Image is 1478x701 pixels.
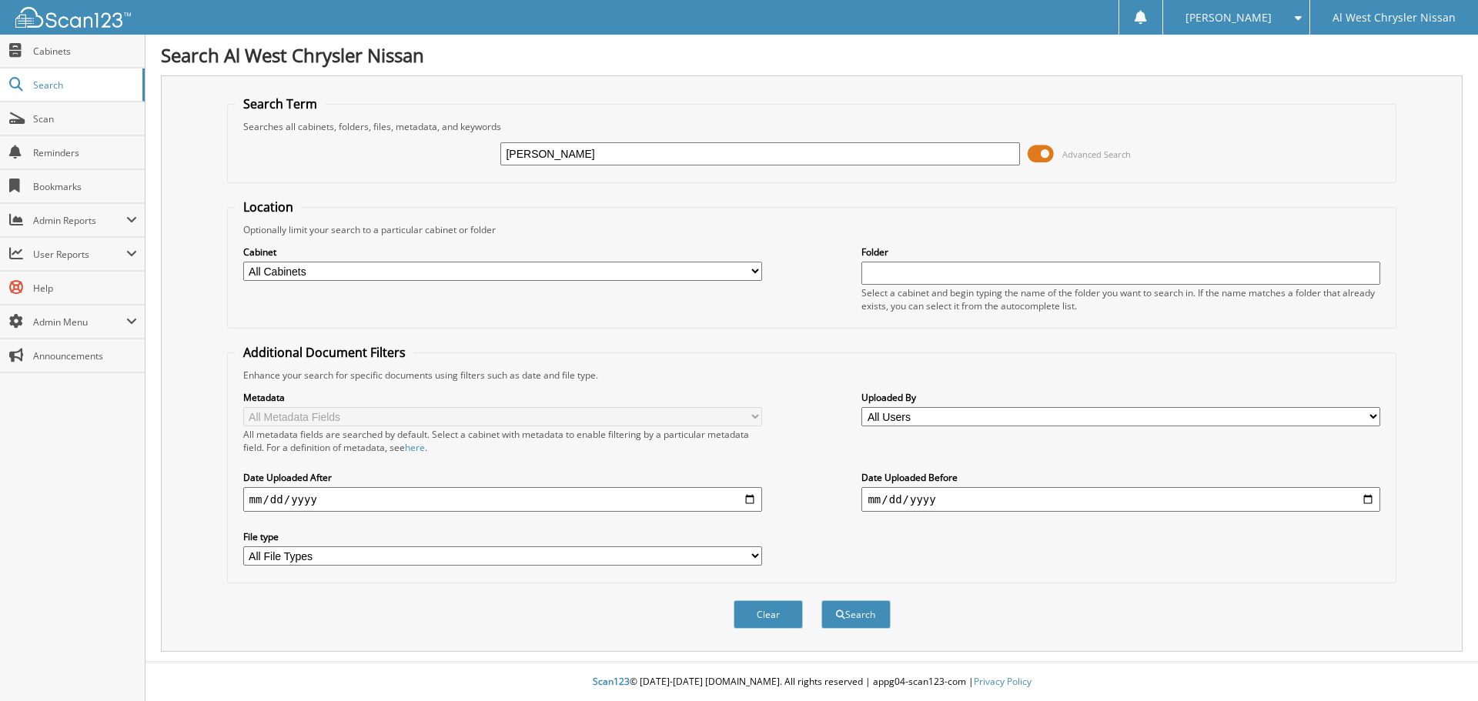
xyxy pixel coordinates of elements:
[33,248,126,261] span: User Reports
[593,675,630,688] span: Scan123
[861,245,1380,259] label: Folder
[33,112,137,125] span: Scan
[1333,13,1456,22] span: Al West Chrysler Nissan
[861,471,1380,484] label: Date Uploaded Before
[734,600,803,629] button: Clear
[243,471,762,484] label: Date Uploaded After
[236,344,413,361] legend: Additional Document Filters
[243,428,762,454] div: All metadata fields are searched by default. Select a cabinet with metadata to enable filtering b...
[145,663,1478,701] div: © [DATE]-[DATE] [DOMAIN_NAME]. All rights reserved | appg04-scan123-com |
[243,487,762,512] input: start
[243,245,762,259] label: Cabinet
[15,7,131,28] img: scan123-logo-white.svg
[236,95,325,112] legend: Search Term
[33,315,126,329] span: Admin Menu
[821,600,891,629] button: Search
[33,214,126,227] span: Admin Reports
[1185,13,1272,22] span: [PERSON_NAME]
[1062,149,1131,160] span: Advanced Search
[861,487,1380,512] input: end
[33,349,137,362] span: Announcements
[861,391,1380,404] label: Uploaded By
[974,675,1032,688] a: Privacy Policy
[33,45,137,58] span: Cabinets
[236,369,1389,382] div: Enhance your search for specific documents using filters such as date and file type.
[405,441,425,454] a: here
[33,146,137,159] span: Reminders
[236,199,301,215] legend: Location
[243,530,762,543] label: File type
[161,42,1463,68] h1: Search Al West Chrysler Nissan
[33,180,137,193] span: Bookmarks
[33,78,135,92] span: Search
[236,223,1389,236] div: Optionally limit your search to a particular cabinet or folder
[243,391,762,404] label: Metadata
[861,286,1380,312] div: Select a cabinet and begin typing the name of the folder you want to search in. If the name match...
[1401,627,1478,701] iframe: Chat Widget
[236,120,1389,133] div: Searches all cabinets, folders, files, metadata, and keywords
[33,282,137,295] span: Help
